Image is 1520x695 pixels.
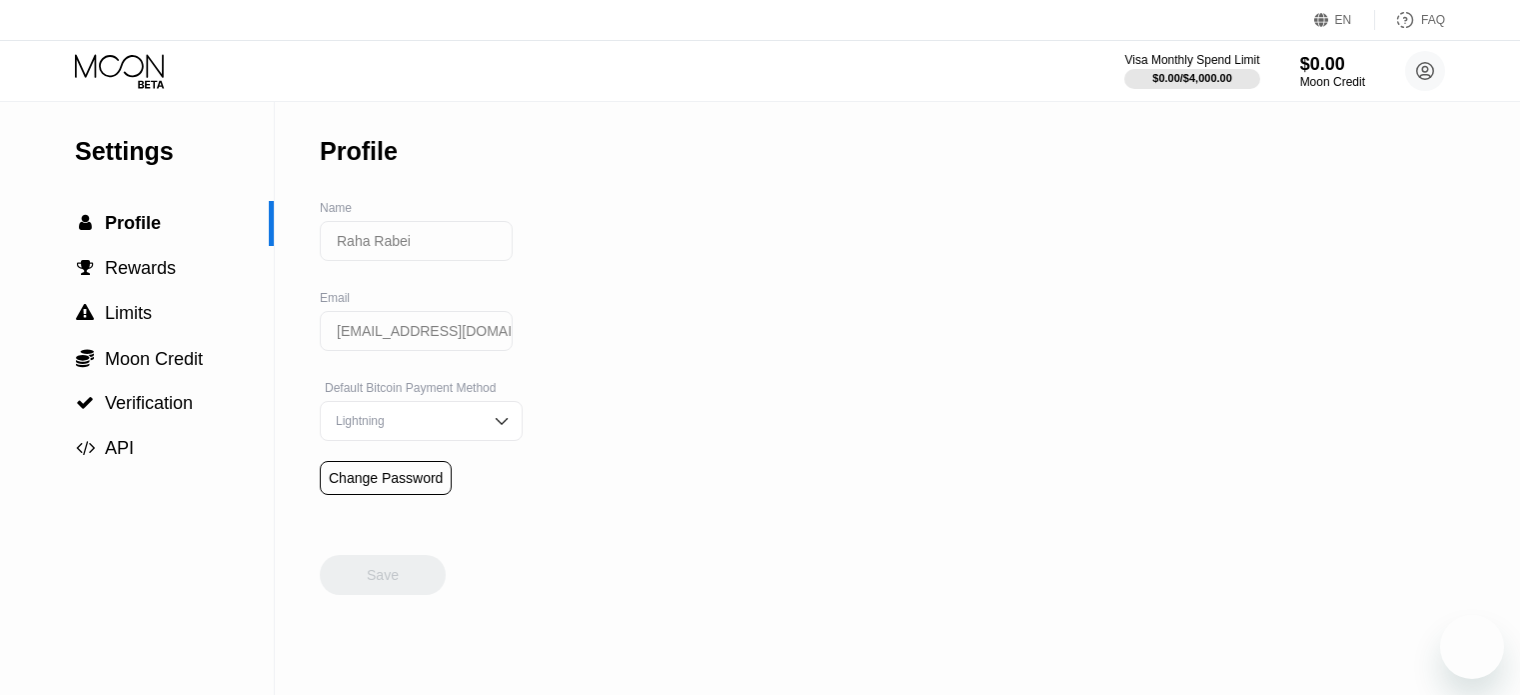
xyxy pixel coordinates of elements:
[75,439,95,457] div: 
[75,348,95,368] div: 
[105,349,203,369] span: Moon Credit
[320,461,452,495] div: Change Password
[79,214,92,232] span: 
[1124,53,1259,67] div: Visa Monthly Spend Limit
[77,259,94,277] span: 
[75,214,95,232] div: 
[76,348,94,368] span: 
[76,304,94,322] span: 
[1421,13,1445,27] div: FAQ
[75,259,95,277] div: 
[331,414,482,428] div: Lightning
[1314,10,1375,30] div: EN
[1124,53,1259,89] div: Visa Monthly Spend Limit$0.00/$4,000.00
[320,381,523,395] div: Default Bitcoin Payment Method
[105,393,193,413] span: Verification
[76,394,94,412] span: 
[320,291,523,305] div: Email
[1300,54,1365,89] div: $0.00Moon Credit
[75,304,95,322] div: 
[320,201,523,215] div: Name
[76,439,95,457] span: 
[320,137,398,166] div: Profile
[1375,10,1445,30] div: FAQ
[1152,72,1232,84] div: $0.00 / $4,000.00
[1300,54,1365,75] div: $0.00
[329,470,443,486] div: Change Password
[1335,13,1352,27] div: EN
[75,394,95,412] div: 
[1300,75,1365,89] div: Moon Credit
[105,438,134,458] span: API
[1440,615,1504,679] iframe: Button to launch messaging window, conversation in progress
[105,303,152,323] span: Limits
[105,213,161,233] span: Profile
[105,258,176,278] span: Rewards
[75,137,274,166] div: Settings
